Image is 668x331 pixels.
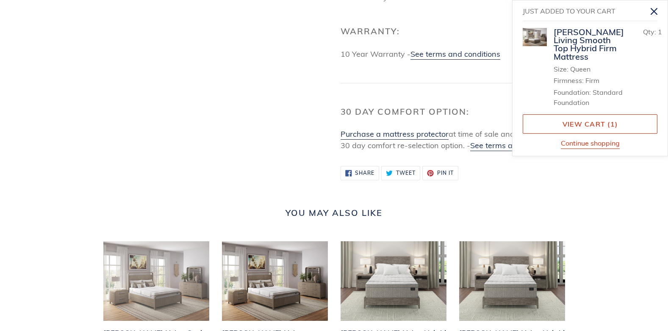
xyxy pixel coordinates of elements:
[470,141,560,151] a: See terms and conditions
[554,64,624,74] li: Size: Queen
[645,2,664,21] button: Close
[554,87,624,108] li: Foundation: Standard Foundation
[643,28,656,36] span: Qty:
[437,171,454,176] span: Pin it
[523,4,645,19] h2: Just added to your cart
[658,28,662,36] span: 1
[554,62,624,108] ul: Product details
[341,48,565,60] p: 10 Year Warranty -
[341,107,565,117] h2: 30 Day Comfort Option:
[561,138,620,149] button: Continue shopping
[341,128,565,151] p: at time of sale and opt in for a 30 day comfort re-selection option. -
[610,120,615,128] span: 1 item
[341,129,449,140] a: Purchase a mattress protector
[523,28,547,46] img: scott living smooth top hybrid mattress
[554,75,624,86] li: Firmness: Firm
[410,49,500,60] a: See terms and conditions
[355,171,374,176] span: Share
[523,114,657,134] a: View cart (1 item)
[341,26,565,36] h2: Warranty:
[396,171,416,176] span: Tweet
[103,208,565,218] h2: You may also like
[554,28,624,61] div: [PERSON_NAME] Living Smooth Top Hybrid Firm Mattress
